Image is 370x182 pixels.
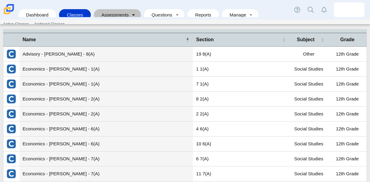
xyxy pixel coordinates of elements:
span: Section : Activate to sort [282,33,286,46]
span: Subject [297,37,315,42]
span: Grade [340,37,354,42]
a: Reports [191,9,216,20]
img: Carmen School of Science & Technology [2,3,15,16]
td: Advisory - [PERSON_NAME] - 8(A) [20,47,193,62]
td: 8 2(A) [193,92,289,107]
td: Economics - [PERSON_NAME] - 2(A) [20,92,193,107]
td: Economics - [PERSON_NAME] - 1(A) [20,77,193,92]
a: Manage [225,9,247,20]
img: External class connected through Clever [6,94,16,104]
span: Subject : Activate to sort [321,33,324,46]
td: Economics - [PERSON_NAME] - 1(A) [20,62,193,77]
td: Economics - [PERSON_NAME] - 6(A) [20,136,193,151]
td: Economics - [PERSON_NAME] - 2(A) [20,107,193,122]
td: 12th Grade [328,47,367,62]
td: 1 1(A) [193,62,289,77]
td: 7 1(A) [193,77,289,92]
td: 12th Grade [328,151,367,166]
a: Carmen School of Science & Technology [2,11,15,16]
img: External class connected through Clever [6,139,16,149]
td: 12th Grade [328,62,367,77]
td: 6 7(A) [193,151,289,166]
td: Other [290,47,328,62]
td: Social Studies [290,107,328,122]
td: 12th Grade [328,136,367,151]
span: Name [23,37,36,42]
td: 2 2(A) [193,107,289,122]
span: Name : Activate to invert sorting [186,33,189,46]
img: External class connected through Clever [6,124,16,134]
a: Assessments [97,9,129,20]
td: Economics - [PERSON_NAME] - 6(A) [20,122,193,136]
td: Social Studies [290,92,328,107]
a: Classes [62,9,87,20]
td: 10 6(A) [193,136,289,151]
td: Economics - [PERSON_NAME] - 7(A) [20,166,193,181]
td: Social Studies [290,151,328,166]
td: 11 7(A) [193,166,289,181]
td: Social Studies [290,136,328,151]
img: External class connected through Clever [6,154,16,164]
img: External class connected through Clever [6,109,16,119]
span: Section [196,37,214,42]
a: Dashboard [21,9,53,20]
td: 12th Grade [328,122,367,136]
td: 19 8(A) [193,47,289,62]
a: Archived Classes [31,20,67,29]
img: jeffery.guse.8A8lUa [344,5,354,15]
a: Questions [147,9,173,20]
td: 12th Grade [328,77,367,92]
a: Toggle expanded [173,9,181,20]
td: Economics - [PERSON_NAME] - 7(A) [20,151,193,166]
td: Social Studies [290,62,328,77]
td: Social Studies [290,122,328,136]
a: Toggle expanded [129,9,138,20]
td: 4 6(A) [193,122,289,136]
img: External class connected through Clever [6,49,16,59]
a: Active Classes [1,20,31,29]
img: External class connected through Clever [6,169,16,179]
td: 12th Grade [328,92,367,107]
a: Alerts [317,3,331,16]
td: 12th Grade [328,107,367,122]
img: External class connected through Clever [6,79,16,89]
td: Social Studies [290,77,328,92]
td: 12th Grade [328,166,367,181]
a: jeffery.guse.8A8lUa [334,2,364,17]
td: Social Studies [290,166,328,181]
img: External class connected through Clever [6,64,16,74]
a: Toggle expanded [247,9,255,20]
